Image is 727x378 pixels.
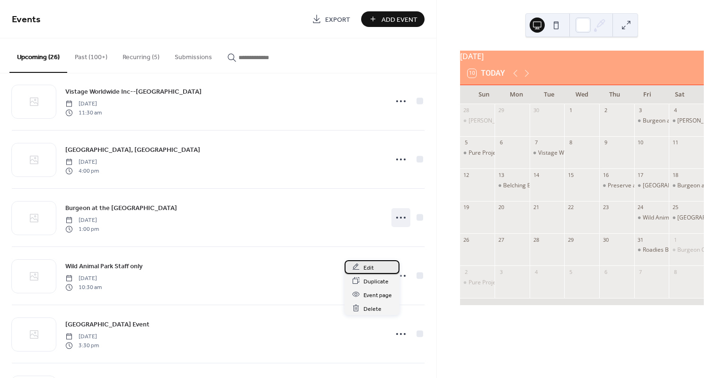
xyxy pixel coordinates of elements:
span: [GEOGRAPHIC_DATA] Event [65,320,150,330]
button: Upcoming (26) [9,38,67,73]
div: 4 [532,268,540,275]
div: 3 [497,268,505,275]
div: 1 [672,236,679,243]
div: 15 [567,171,574,178]
span: 10:30 am [65,283,102,291]
span: Burgeon at the [GEOGRAPHIC_DATA] [65,203,177,213]
span: 4:00 pm [65,167,99,175]
span: 3:30 pm [65,341,99,350]
div: 7 [637,268,644,275]
div: 24 [637,204,644,211]
div: 23 [602,204,609,211]
a: [GEOGRAPHIC_DATA], [GEOGRAPHIC_DATA] [65,144,200,155]
div: 5 [567,268,574,275]
div: 28 [532,236,540,243]
div: 1 [567,107,574,114]
div: 30 [602,236,609,243]
div: 16 [602,171,609,178]
div: Tue [533,85,566,104]
div: Vistage Worldwide Inc--La Jolla [530,149,565,157]
div: Roadies Brewing [643,246,687,254]
div: 11 [672,139,679,146]
div: 7 [532,139,540,146]
div: 30 [532,107,540,114]
div: Weir Beer [460,117,495,125]
div: Lost Abbey Sanctuary, San Marcos [634,182,669,190]
div: 4 [672,107,679,114]
div: Mon [500,85,533,104]
div: 19 [463,204,470,211]
div: 29 [567,236,574,243]
div: Burgeon at the Oasis [669,182,704,190]
div: Vistage Worldwide Inc--[GEOGRAPHIC_DATA] [538,149,657,157]
div: Weir Beer [669,117,704,125]
div: Pure Project Vista [460,149,495,157]
button: Past (100+) [67,38,115,72]
div: 12 [463,171,470,178]
div: 26 [463,236,470,243]
div: 14 [532,171,540,178]
div: Pure Project Vista [469,279,515,287]
div: 21 [532,204,540,211]
span: Edit [363,263,374,273]
div: 20 [497,204,505,211]
span: [DATE] [65,158,99,167]
button: Add Event [361,11,425,27]
div: [PERSON_NAME] Beer [469,117,527,125]
a: Vistage Worldwide Inc--[GEOGRAPHIC_DATA] [65,86,202,97]
div: Sun [468,85,500,104]
button: 10Today [464,67,508,80]
div: 2 [602,107,609,114]
a: Export [305,11,357,27]
div: 18 [672,171,679,178]
div: Discovery Elementary School Event [669,214,704,222]
div: 8 [567,139,574,146]
span: 11:30 am [65,108,102,117]
span: [DATE] [65,216,99,225]
div: 28 [463,107,470,114]
div: 6 [602,268,609,275]
span: [GEOGRAPHIC_DATA], [GEOGRAPHIC_DATA] [65,145,200,155]
div: Pure Project Vista [460,279,495,287]
span: [DATE] [65,333,99,341]
div: Pure Project Vista [469,149,515,157]
div: Preserve at Melrose, Vista [599,182,634,190]
div: 5 [463,139,470,146]
span: Export [325,15,350,25]
span: Add Event [381,15,417,25]
div: Thu [598,85,631,104]
div: Belching Beaver Oceanside [495,182,530,190]
div: Wild Animal Park Staff only [643,214,713,222]
div: Wed [566,85,598,104]
a: Wild Animal Park Staff only [65,261,142,272]
span: Event page [363,290,392,300]
div: Belching Beaver Oceanside [503,182,576,190]
span: Events [12,10,41,29]
span: 1:00 pm [65,225,99,233]
span: Duplicate [363,276,389,286]
div: Sat [664,85,696,104]
span: Vistage Worldwide Inc--[GEOGRAPHIC_DATA] [65,87,202,97]
span: [DATE] [65,100,102,108]
div: Burgeon Carlsbad [669,246,704,254]
div: 6 [497,139,505,146]
div: 9 [602,139,609,146]
div: 27 [497,236,505,243]
div: 22 [567,204,574,211]
div: 10 [637,139,644,146]
div: [DATE] [460,51,704,62]
div: Burgeon at the Oasis [634,117,669,125]
button: Recurring (5) [115,38,167,72]
a: [GEOGRAPHIC_DATA] Event [65,319,150,330]
div: 25 [672,204,679,211]
div: 29 [497,107,505,114]
span: Delete [363,304,381,314]
div: 3 [637,107,644,114]
div: Burgeon Carlsbad [677,246,725,254]
span: Wild Animal Park Staff only [65,262,142,272]
div: 13 [497,171,505,178]
div: 2 [463,268,470,275]
button: Submissions [167,38,220,72]
div: 17 [637,171,644,178]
